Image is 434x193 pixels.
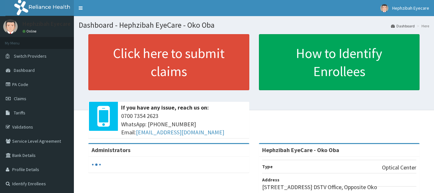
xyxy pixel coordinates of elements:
img: User Image [3,19,18,34]
span: Claims [14,96,26,101]
b: Administrators [92,146,130,154]
strong: Hephzibah EyeCare - Oko Oba [262,146,339,154]
a: Online [22,29,38,34]
a: Click here to submit claims [88,34,249,90]
li: Here [415,23,429,29]
a: How to Identify Enrollees [259,34,420,90]
b: Type [262,164,273,169]
a: [EMAIL_ADDRESS][DOMAIN_NAME] [136,129,224,136]
span: Dashboard [14,67,35,73]
h1: Dashboard - Hephzibah EyeCare - Oko Oba [79,21,429,29]
span: Hephzibah Eyecare [392,5,429,11]
span: Tariffs [14,110,25,116]
svg: audio-loading [92,160,101,169]
p: Optical Center [382,163,416,172]
img: User Image [380,4,388,12]
span: 0700 7354 2623 WhatsApp: [PHONE_NUMBER] Email: [121,112,246,137]
a: Dashboard [391,23,415,29]
b: Address [262,177,279,183]
b: If you have any issue, reach us on: [121,104,209,111]
p: Hephzibah Eyecare [22,21,71,27]
span: Switch Providers [14,53,47,59]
